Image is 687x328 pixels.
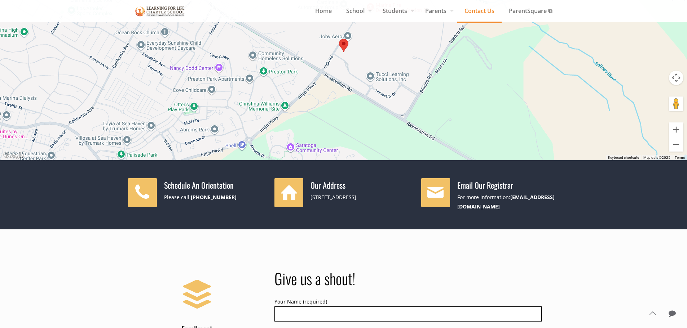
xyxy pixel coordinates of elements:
div: For more information: [457,193,559,211]
button: Zoom in [669,122,683,137]
h4: Our Address [311,180,413,190]
input: Your Name (required) [274,306,542,322]
h2: Give us a shout! [274,269,542,288]
span: Home [308,5,339,16]
div: Please call: [164,193,266,202]
button: Keyboard shortcuts [608,155,639,160]
span: Contact Us [457,5,502,16]
a: [PHONE_NUMBER] [191,194,237,201]
span: Parents [418,5,457,16]
img: Contact Us [135,5,185,18]
button: Map camera controls [669,71,683,85]
h4: Schedule An Orientation [164,180,266,190]
span: ParentSquare ⧉ [502,5,559,16]
img: Google [2,151,26,160]
button: Zoom out [669,137,683,152]
h4: Email Our Registrar [457,180,559,190]
div: [STREET_ADDRESS] [311,193,413,202]
a: Open this area in Google Maps (opens a new window) [2,151,26,160]
span: Map data ©2025 [643,156,670,159]
label: Your Name (required) [274,297,542,323]
span: School [339,5,375,16]
a: Back to top icon [645,306,660,321]
span: Students [375,5,418,16]
button: Drag Pegman onto the map to open Street View [669,96,683,111]
a: Terms (opens in new tab) [675,156,685,159]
